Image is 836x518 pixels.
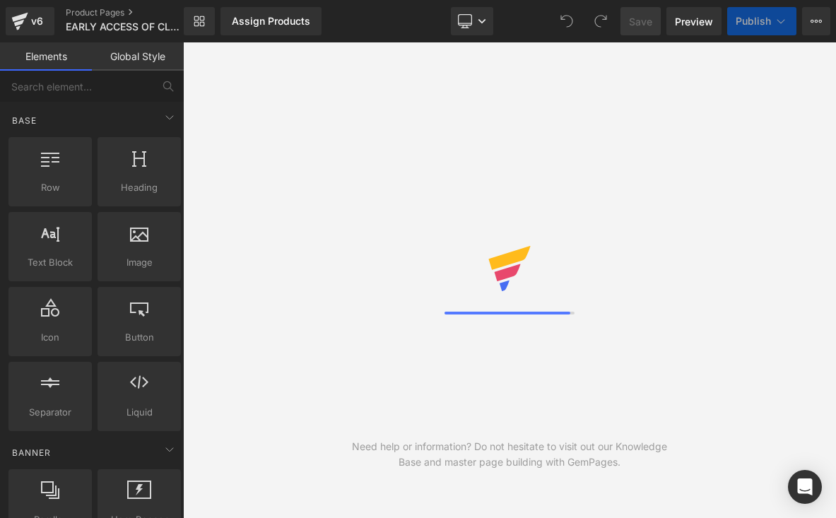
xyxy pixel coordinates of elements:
[346,439,673,470] div: Need help or information? Do not hesitate to visit out our Knowledge Base and master page buildin...
[6,7,54,35] a: v6
[727,7,796,35] button: Publish
[66,21,180,33] span: EARLY ACCESS OF CLOUD FLOW BACKPACK
[13,180,88,195] span: Row
[13,405,88,420] span: Separator
[13,330,88,345] span: Icon
[11,114,38,127] span: Base
[736,16,771,27] span: Publish
[629,14,652,29] span: Save
[102,330,177,345] span: Button
[788,470,822,504] div: Open Intercom Messenger
[11,446,52,459] span: Banner
[587,7,615,35] button: Redo
[102,255,177,270] span: Image
[28,12,46,30] div: v6
[553,7,581,35] button: Undo
[102,405,177,420] span: Liquid
[675,14,713,29] span: Preview
[232,16,310,27] div: Assign Products
[184,7,215,35] a: New Library
[102,180,177,195] span: Heading
[66,7,207,18] a: Product Pages
[92,42,184,71] a: Global Style
[13,255,88,270] span: Text Block
[666,7,722,35] a: Preview
[802,7,830,35] button: More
